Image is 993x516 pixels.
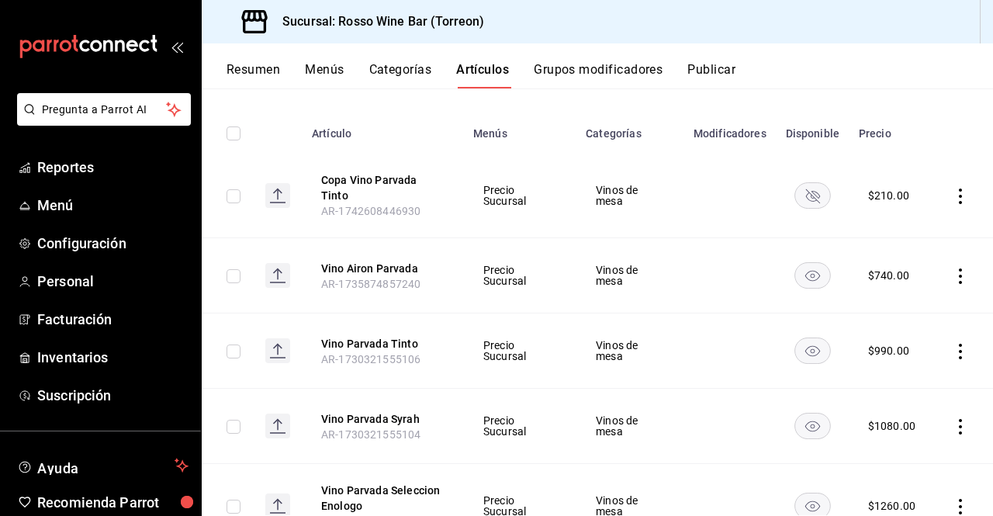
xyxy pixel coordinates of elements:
button: actions [953,268,968,284]
span: Vinos de mesa [596,185,665,206]
th: Modificadores [684,104,776,154]
span: Configuración [37,233,189,254]
span: Vinos de mesa [596,265,665,286]
button: Pregunta a Parrot AI [17,93,191,126]
div: $ 740.00 [868,268,909,283]
span: Vinos de mesa [596,415,665,437]
button: open_drawer_menu [171,40,183,53]
div: $ 1260.00 [868,498,915,514]
span: Precio Sucursal [483,340,557,362]
span: AR-1735874857240 [321,278,420,290]
span: Suscripción [37,385,189,406]
div: $ 210.00 [868,188,909,203]
span: Reportes [37,157,189,178]
button: edit-product-location [321,261,445,276]
span: AR-1730321555104 [321,428,420,441]
span: Pregunta a Parrot AI [42,102,167,118]
th: Artículo [303,104,464,154]
div: $ 1080.00 [868,418,915,434]
span: Recomienda Parrot [37,492,189,513]
div: $ 990.00 [868,343,909,358]
a: Pregunta a Parrot AI [11,113,191,129]
button: actions [953,344,968,359]
button: actions [953,419,968,435]
span: AR-1742608446930 [321,205,420,217]
div: navigation tabs [227,62,993,88]
button: Resumen [227,62,280,88]
button: actions [953,189,968,204]
span: Inventarios [37,347,189,368]
h3: Sucursal: Rosso Wine Bar (Torreon) [270,12,484,31]
th: Precio [849,104,934,154]
span: Vinos de mesa [596,340,665,362]
span: Precio Sucursal [483,265,557,286]
button: edit-product-location [321,411,445,427]
button: edit-product-location [321,336,445,352]
span: Menú [37,195,189,216]
button: availability-product [794,182,831,209]
button: Grupos modificadores [534,62,663,88]
button: Artículos [456,62,509,88]
button: availability-product [794,338,831,364]
button: availability-product [794,413,831,439]
th: Menús [464,104,576,154]
button: Categorías [369,62,432,88]
span: Precio Sucursal [483,415,557,437]
button: actions [953,499,968,514]
span: Precio Sucursal [483,185,557,206]
span: Personal [37,271,189,292]
span: Facturación [37,309,189,330]
button: Publicar [687,62,735,88]
span: Ayuda [37,456,168,475]
button: Menús [305,62,344,88]
button: availability-product [794,262,831,289]
button: edit-product-location [321,172,445,203]
th: Categorías [576,104,684,154]
button: edit-product-location [321,483,445,514]
span: AR-1730321555106 [321,353,420,365]
th: Disponible [776,104,849,154]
